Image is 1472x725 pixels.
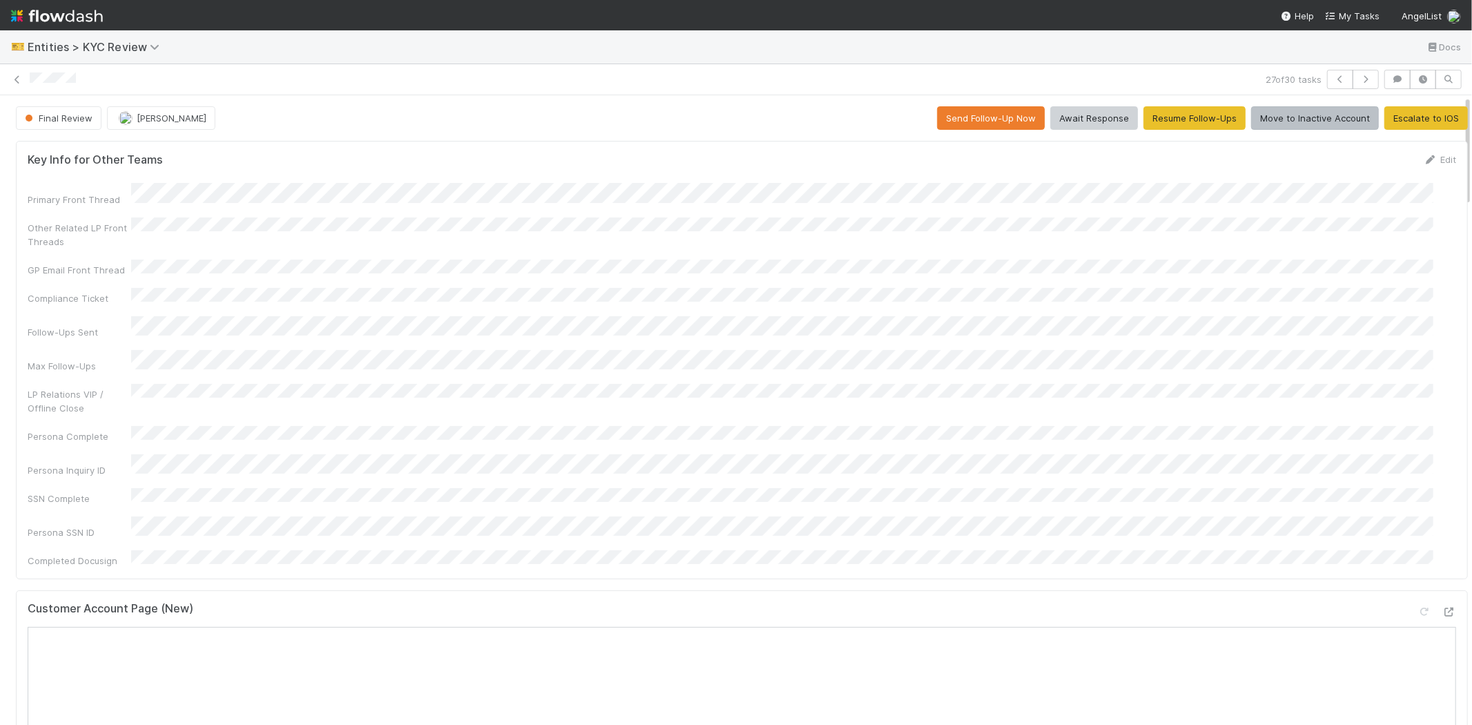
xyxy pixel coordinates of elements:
[1325,9,1380,23] a: My Tasks
[1251,106,1379,130] button: Move to Inactive Account
[28,554,131,568] div: Completed Docusign
[28,193,131,206] div: Primary Front Thread
[1144,106,1246,130] button: Resume Follow-Ups
[16,106,101,130] button: Final Review
[107,106,215,130] button: [PERSON_NAME]
[141,298,527,348] p: Best, AngelList’s Belltower KYC Team
[28,291,131,305] div: Compliance Ticket
[28,492,131,505] div: SSN Complete
[1447,10,1461,23] img: avatar_1a1d5361-16dd-4910-a949-020dcd9f55a3.png
[28,40,166,54] span: Entities > KYC Review
[1424,154,1456,165] a: Edit
[1266,72,1322,86] span: 27 of 30 tasks
[28,463,131,477] div: Persona Inquiry ID
[22,113,92,124] span: Final Review
[141,110,527,127] p: Hi [PERSON_NAME],
[28,221,131,249] div: Other Related LP Front Threads
[1402,10,1442,21] span: AngelList
[11,4,103,28] img: logo-inverted-e16ddd16eac7371096b0.svg
[28,359,131,373] div: Max Follow-Ups
[119,111,133,125] img: avatar_1a1d5361-16dd-4910-a949-020dcd9f55a3.png
[1281,9,1314,23] div: Help
[266,334,286,345] a: here
[28,263,131,277] div: GP Email Front Thread
[28,525,131,539] div: Persona SSN ID
[11,41,25,52] span: 🎫
[141,265,527,282] p: Please reply directly to let us know when this is done so we can expedite your review.
[28,387,131,415] div: LP Relations VIP / Offline Close
[28,153,163,167] h5: Key Info for Other Teams
[28,602,193,616] h5: Customer Account Page (New)
[137,113,206,124] span: [PERSON_NAME]
[117,43,189,57] img: AngelList
[141,180,527,229] p: We use a secure service called Alloy to collect these. Please upload a color scan of your governm...
[1050,106,1138,130] button: Await Response
[28,429,131,443] div: Persona Complete
[1325,10,1380,21] span: My Tasks
[937,106,1045,130] button: Send Follow-Up Now
[141,137,527,170] p: It looks like we do not have a readable ID on file for you. U.S. financial regulations require us...
[141,334,286,345] i: - Learn more about Belltower
[1384,106,1468,130] button: Escalate to IOS
[28,325,131,339] div: Follow-Ups Sent
[141,242,333,253] a: Please click here to complete verification.
[1426,39,1461,55] a: Docs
